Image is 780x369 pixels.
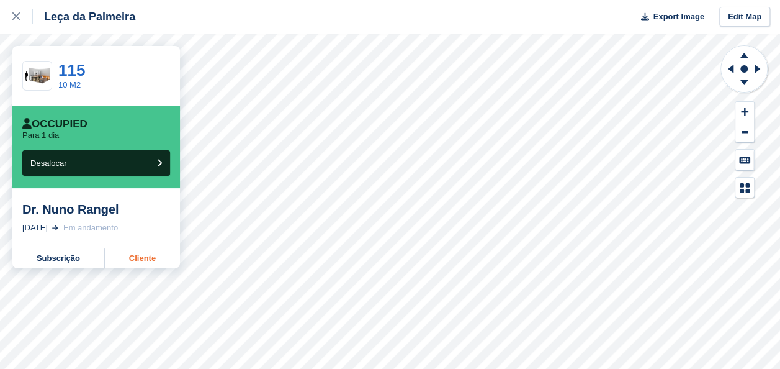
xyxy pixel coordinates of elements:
[22,222,48,234] div: [DATE]
[719,7,770,27] a: Edit Map
[735,178,754,198] button: Map Legend
[63,222,118,234] div: Em andamento
[735,102,754,122] button: Zoom In
[22,130,59,140] p: Para 1 dia
[12,248,105,268] a: Subscrição
[105,248,180,268] a: Cliente
[58,80,81,89] a: 10 M2
[22,118,87,130] div: Occupied
[30,158,67,168] span: Desalocar
[634,7,704,27] button: Export Image
[22,202,170,217] div: Dr. Nuno Rangel
[653,11,704,23] span: Export Image
[735,122,754,143] button: Zoom Out
[52,225,58,230] img: arrow-right-light-icn-cde0832a797a2874e46488d9cf13f60e5c3a73dbe684e267c42b8395dfbc2abf.svg
[735,150,754,170] button: Keyboard Shortcuts
[23,65,52,87] img: 100-sqft-unit.jpg
[22,150,170,176] button: Desalocar
[33,9,135,24] div: Leça da Palmeira
[58,61,85,80] a: 115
